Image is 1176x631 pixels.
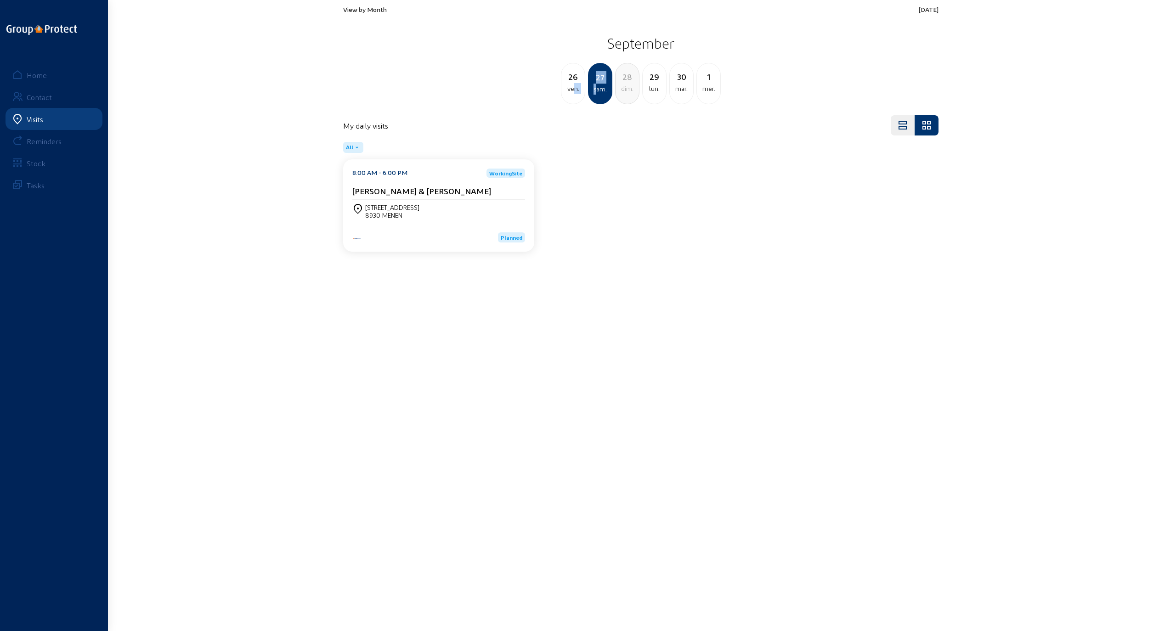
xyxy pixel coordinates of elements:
[589,71,611,84] div: 27
[616,70,639,83] div: 28
[643,70,666,83] div: 29
[6,86,102,108] a: Contact
[561,83,585,94] div: ven.
[27,181,45,190] div: Tasks
[670,70,693,83] div: 30
[501,234,522,241] span: Planned
[6,108,102,130] a: Visits
[27,137,62,146] div: Reminders
[343,121,388,130] h4: My daily visits
[697,83,720,94] div: mer.
[6,152,102,174] a: Stock
[343,32,939,55] h2: September
[489,170,522,176] span: WorkingSite
[27,115,43,124] div: Visits
[919,6,939,13] span: [DATE]
[352,237,362,240] img: Energy Protect HVAC
[6,130,102,152] a: Reminders
[365,203,419,211] div: [STREET_ADDRESS]
[6,174,102,196] a: Tasks
[561,70,585,83] div: 26
[670,83,693,94] div: mar.
[616,83,639,94] div: dim.
[352,186,491,196] cam-card-title: [PERSON_NAME] & [PERSON_NAME]
[643,83,666,94] div: lun.
[6,25,77,35] img: logo-oneline.png
[352,169,407,178] div: 8:00 AM - 6:00 PM
[697,70,720,83] div: 1
[589,84,611,95] div: sam.
[346,144,353,151] span: All
[27,71,47,79] div: Home
[343,6,387,13] span: View by Month
[365,211,419,219] div: 8930 MENEN
[27,93,52,101] div: Contact
[6,64,102,86] a: Home
[27,159,45,168] div: Stock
